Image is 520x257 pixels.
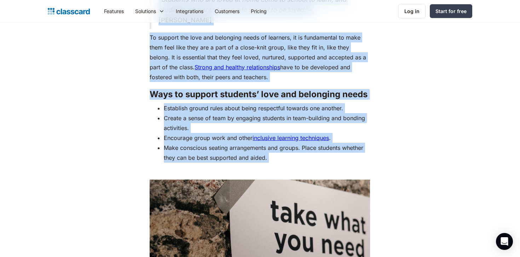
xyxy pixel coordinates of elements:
[170,3,209,19] a: Integrations
[150,89,370,100] h3: Ways to support students’ love and belonging needs
[135,7,156,15] div: Solutions
[404,7,420,15] div: Log in
[435,7,467,15] div: Start for free
[150,33,370,82] p: To support the love and belonging needs of learners, it is fundamental to make them feel like the...
[164,103,370,113] li: Establish ground rules about being respectful towards one another.
[98,3,129,19] a: Features
[398,4,426,18] a: Log in
[195,64,280,71] a: Strong and healthy relationships
[245,3,272,19] a: Pricing
[164,133,370,143] li: Encourage group work and other .
[164,113,370,133] li: Create a sense of team by engaging students in team-building and bonding activities.
[209,3,245,19] a: Customers
[164,143,370,163] li: Make conscious seating arrangements and groups. Place students whether they can be best supported...
[150,166,370,176] p: ‍
[430,4,472,18] a: Start for free
[496,233,513,250] div: Open Intercom Messenger
[253,134,329,141] a: inclusive learning techniques
[48,6,90,16] a: home
[129,3,170,19] div: Solutions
